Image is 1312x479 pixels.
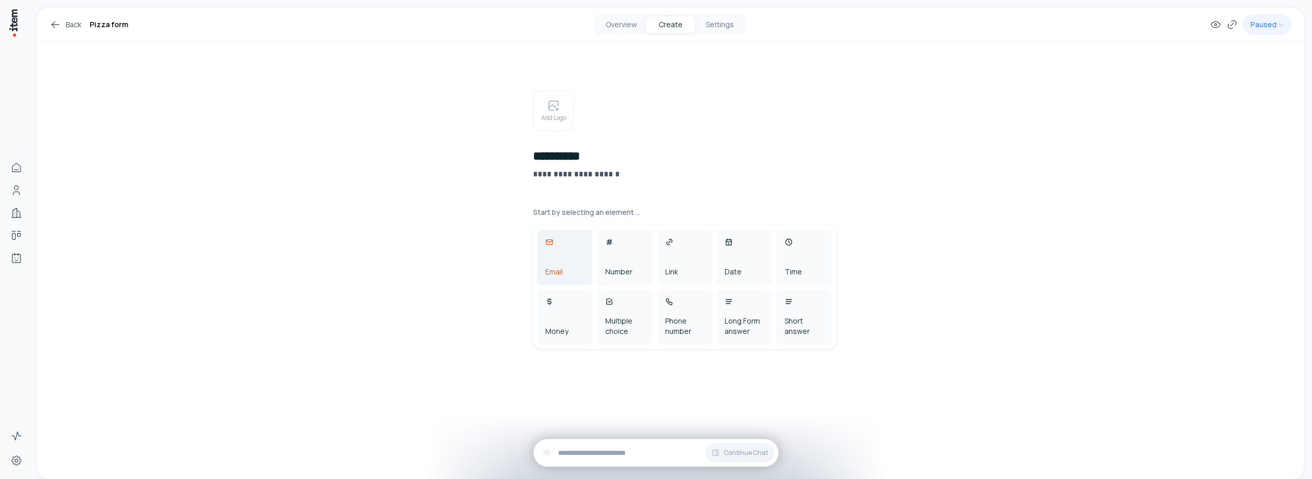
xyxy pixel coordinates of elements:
div: Money [537,289,592,345]
div: Date [716,230,772,285]
div: Phone number [665,316,704,336]
button: Settings [695,16,744,33]
div: Email [537,230,592,285]
a: Companies [6,203,27,223]
div: Continue Chat [534,439,778,467]
div: Number [605,267,632,277]
button: Create [646,16,695,33]
div: Long Form answer [725,316,764,336]
a: Deals [6,225,27,246]
div: Multiple choice [597,289,652,345]
div: Number [597,230,652,285]
div: Short answer [785,316,824,336]
p: Start by selecting an element ... [533,207,843,217]
a: Home [6,157,27,178]
a: People [6,180,27,201]
button: Overview [597,16,646,33]
div: Long Form answer [716,289,772,345]
a: Settings [6,450,27,471]
div: Multiple choice [605,316,644,336]
a: Activity [6,426,27,446]
div: Email [545,267,563,277]
div: Link [657,230,712,285]
div: Money [545,326,568,336]
h1: Pizza form [90,18,128,31]
button: Continue Chat [705,443,774,463]
img: Item Brain Logo [8,8,18,37]
div: Link [665,267,678,277]
a: Back [49,18,81,31]
div: Phone number [657,289,712,345]
div: Short answer [776,289,832,345]
div: Time [776,230,832,285]
div: Date [725,267,742,277]
p: Add Logo [541,114,566,122]
a: Agents [6,248,27,268]
span: Continue Chat [724,449,768,457]
div: Time [785,267,802,277]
